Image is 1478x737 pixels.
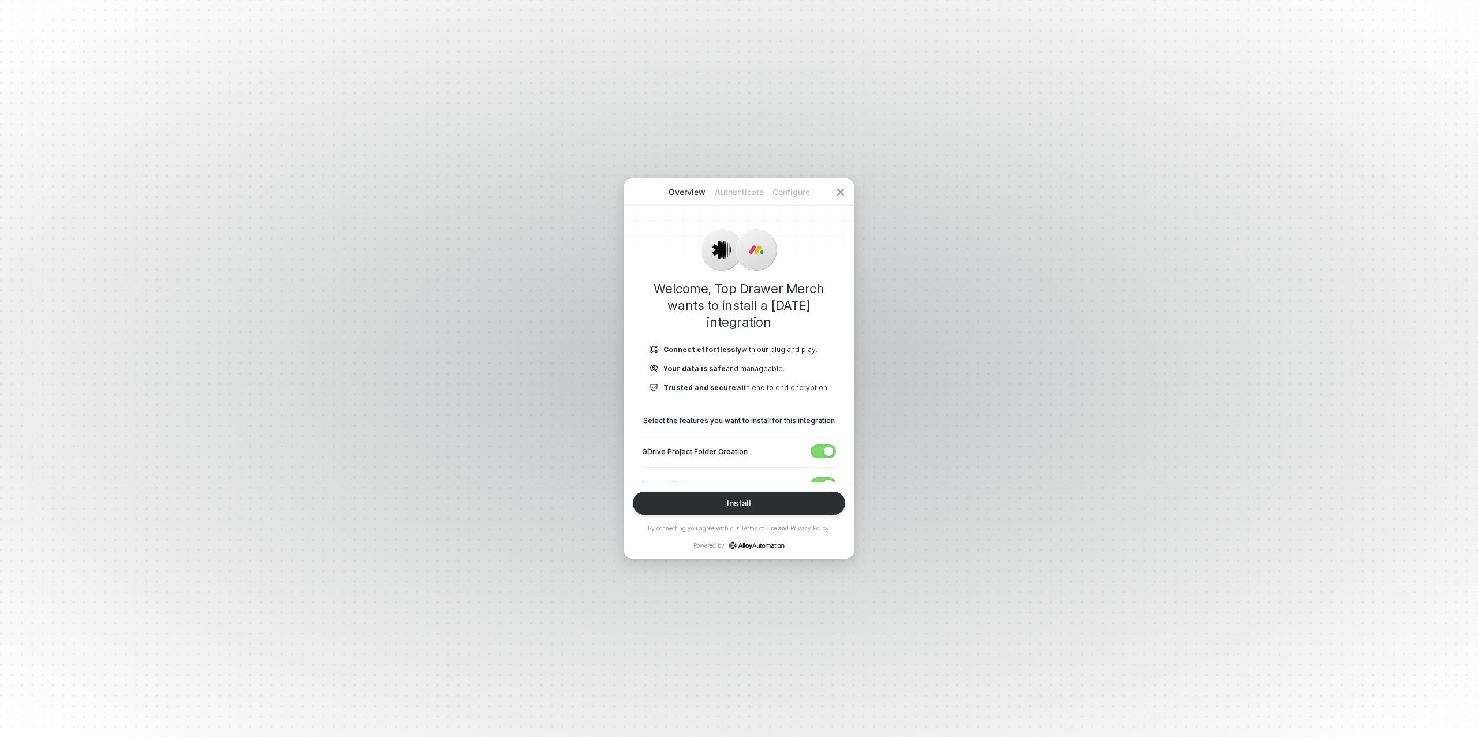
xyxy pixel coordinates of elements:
p: Configure [765,186,817,198]
img: icon [650,383,659,392]
img: icon [712,241,731,259]
p: Authenticate [713,186,765,198]
h1: Welcome, Top Drawer Merch wants to install a [DATE] integration [642,280,836,331]
span: icon-close [836,188,845,197]
a: Terms of Use [741,525,777,532]
p: Powered by [693,541,785,549]
p: with end to end encryption. [663,383,829,392]
p: and manageable. [663,364,785,373]
p: GDrive Project Folder Creation [642,447,748,457]
b: Connect effortlessly [663,345,741,354]
p: Overview [661,186,713,198]
img: icon [650,345,659,354]
p: Select the features you want to install for this integration [642,416,836,425]
div: Install [727,499,751,508]
p: with our plug and play. [663,345,818,354]
img: icon [747,241,766,259]
img: icon [650,364,659,373]
b: Trusted and secure [663,383,736,392]
b: Your data is safe [663,364,726,373]
p: By connecting you agree with our and . [648,524,831,532]
button: Install [633,492,845,515]
a: Privacy Policy [790,525,829,532]
p: Parent SKU Generator [642,480,718,489]
a: icon-success [729,541,785,549]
